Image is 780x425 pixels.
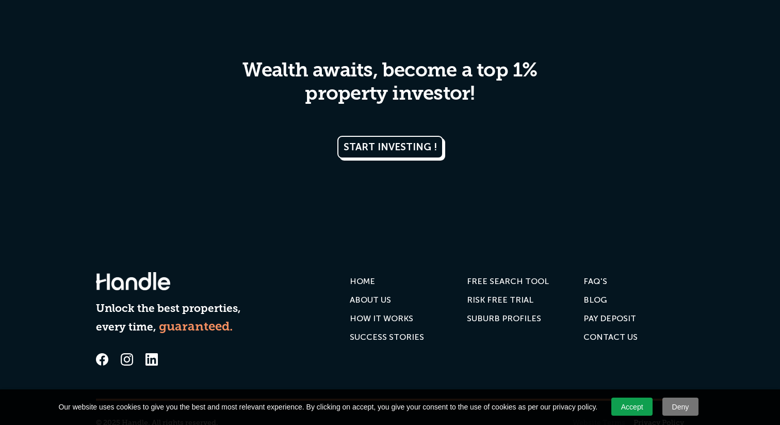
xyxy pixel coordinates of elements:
span: Wealth awaits, become a top 1% property investor! [242,61,537,105]
a: RISK FREE TRIAL [467,291,533,309]
a: ABOUT US [350,291,391,309]
div: HOME [350,276,375,287]
a: FAQ'S [583,272,607,291]
a: PAY DEPOSIT [583,309,636,328]
div: ABOUT US [350,295,391,305]
div: HOW IT WORKS [350,313,413,324]
div: PAY DEPOSIT [583,313,636,324]
strong: Unlock the best properties, every time, [96,304,241,333]
a: START INVESTING ! [337,136,443,159]
div: SUBURB PROFILES [467,313,541,324]
a: Blog [583,291,607,309]
a: Accept [611,398,653,416]
div: RISK FREE TRIAL [467,295,533,305]
a: SUBURB PROFILES [467,309,541,328]
div: Contact us [583,332,638,342]
a: HOW IT WORKS [350,309,413,328]
div: SUCCESS STORIES [350,332,424,342]
div: FAQ'S [583,276,607,287]
a: Deny [662,398,698,416]
span: Our website uses cookies to give you the best and most relevant experience. By clicking on accept... [58,402,597,412]
a: FREE SEARCH TOOL [467,272,549,291]
a: Contact us [583,328,638,347]
div: Blog [583,295,607,305]
div: FREE SEARCH TOOL [467,276,549,287]
a: SUCCESS STORIES [350,328,424,347]
strong: guaranteed. [159,321,233,334]
a: HOME [350,272,375,291]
